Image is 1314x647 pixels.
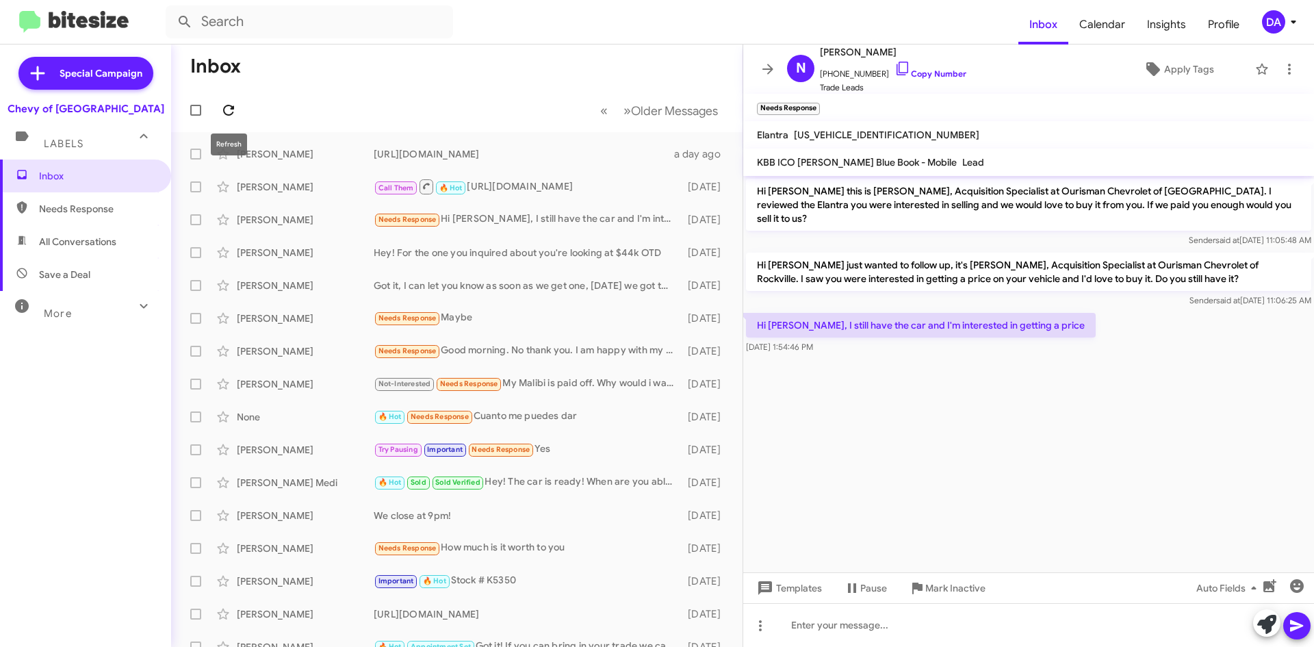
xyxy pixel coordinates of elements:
div: [DATE] [681,509,732,522]
div: [DATE] [681,246,732,259]
span: Needs Response [440,379,498,388]
div: [DATE] [681,344,732,358]
button: Apply Tags [1108,57,1248,81]
span: Templates [754,576,822,600]
div: [DATE] [681,180,732,194]
div: [PERSON_NAME] [237,344,374,358]
p: Hi [PERSON_NAME] this is [PERSON_NAME], Acquisition Specialist at Ourisman Chevrolet of [GEOGRAPH... [746,179,1311,231]
div: Cuanto me puedes dar [374,409,681,424]
div: [PERSON_NAME] [237,213,374,227]
span: KBB ICO [PERSON_NAME] Blue Book - Mobile [757,156,957,168]
div: [DATE] [681,443,732,457]
span: Call Them [378,183,414,192]
span: Sender [DATE] 11:06:25 AM [1189,295,1311,305]
div: [PERSON_NAME] [237,312,374,325]
span: 🔥 Hot [378,478,402,487]
div: [PERSON_NAME] [237,542,374,555]
span: [DATE] 1:54:46 PM [746,342,813,352]
span: Labels [44,138,83,150]
span: Needs Response [378,314,437,322]
div: [DATE] [681,377,732,391]
div: How much is it worth to you [374,540,681,556]
span: Elantra [757,129,788,141]
input: Search [166,5,453,38]
a: Copy Number [894,68,966,79]
div: [PERSON_NAME] [237,574,374,588]
span: [PERSON_NAME] [820,44,966,60]
a: Insights [1136,5,1197,45]
span: 🔥 Hot [378,412,402,421]
div: [URL][DOMAIN_NAME] [374,607,681,621]
p: Hi [PERSON_NAME], I still have the car and I'm interested in getting a price [746,313,1096,338]
nav: Page navigation example [593,97,726,125]
div: [DATE] [681,542,732,555]
div: Hey! For the one you inquired about you're looking at $44k OTD [374,246,681,259]
span: Needs Response [411,412,469,421]
div: [DATE] [681,476,732,490]
div: Got it, I can let you know as soon as we get one, [DATE] we got two Premiere 2026 but both are black [374,279,681,292]
div: Hey! The car is ready! When are you able to stop by? [374,474,681,490]
div: [DATE] [681,607,732,621]
div: DA [1262,10,1285,34]
div: Chevy of [GEOGRAPHIC_DATA] [8,102,164,116]
span: said at [1215,235,1239,245]
p: Hi [PERSON_NAME] just wanted to follow up, it's [PERSON_NAME], Acquisition Specialist at Ourisman... [746,253,1311,291]
div: [URL][DOMAIN_NAME] [374,178,681,195]
button: Previous [592,97,616,125]
span: Important [427,445,463,454]
div: [URL][DOMAIN_NAME] [374,147,674,161]
span: [PHONE_NUMBER] [820,60,966,81]
button: DA [1250,10,1299,34]
div: None [237,410,374,424]
span: Sold [411,478,426,487]
button: Next [615,97,726,125]
span: Trade Leads [820,81,966,94]
div: Refresh [211,134,247,155]
div: Hi [PERSON_NAME], I still have the car and I'm interested in getting a price [374,212,681,227]
div: [PERSON_NAME] [237,180,374,194]
div: [DATE] [681,574,732,588]
span: More [44,307,72,320]
div: [PERSON_NAME] [237,607,374,621]
span: « [600,102,608,119]
button: Templates [743,576,833,600]
a: Inbox [1018,5,1068,45]
span: All Conversations [39,235,116,249]
div: My Malibi is paid off. Why would i want to do that. [374,376,681,392]
span: Needs Response [39,202,155,216]
span: Inbox [39,169,155,183]
a: Calendar [1068,5,1136,45]
div: [DATE] [681,410,732,424]
div: [PERSON_NAME] [237,443,374,457]
span: Needs Response [378,544,437,553]
span: Special Campaign [60,66,142,80]
span: N [796,58,806,79]
button: Pause [833,576,898,600]
span: Not-Interested [378,379,431,388]
span: Important [378,576,414,585]
span: Save a Deal [39,268,90,281]
div: Stock # K5350 [374,573,681,589]
div: [PERSON_NAME] [237,246,374,259]
div: Maybe [374,310,681,326]
span: 🔥 Hot [439,183,463,192]
div: [PERSON_NAME] [237,147,374,161]
span: [US_VEHICLE_IDENTIFICATION_NUMBER] [794,129,979,141]
span: Sender [DATE] 11:05:48 AM [1189,235,1311,245]
span: Needs Response [378,215,437,224]
h1: Inbox [190,55,241,77]
div: [DATE] [681,312,732,325]
span: Try Pausing [378,445,418,454]
div: Good morning. No thank you. I am happy with my current vehicle. [374,343,681,359]
a: Special Campaign [18,57,153,90]
span: Older Messages [631,103,718,118]
span: Sold Verified [435,478,480,487]
div: [PERSON_NAME] [237,377,374,391]
span: said at [1216,295,1240,305]
div: Yes [374,442,681,457]
button: Mark Inactive [898,576,996,600]
span: Needs Response [472,445,530,454]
